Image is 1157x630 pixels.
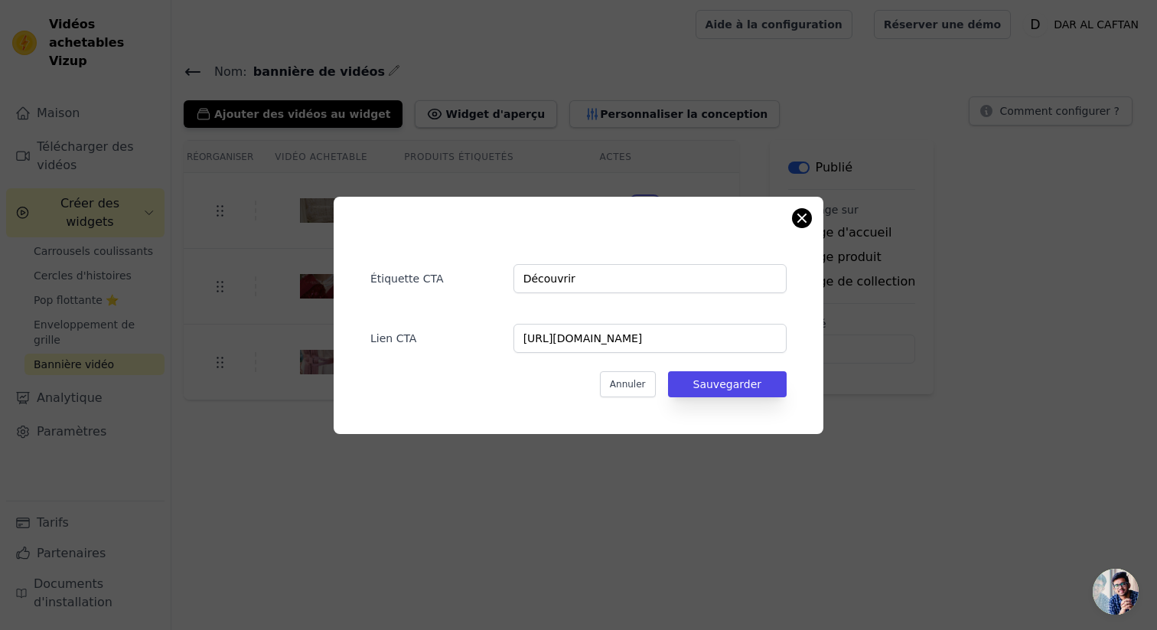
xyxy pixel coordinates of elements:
[693,378,761,390] font: Sauvegarder
[610,379,646,390] font: Annuler
[370,332,416,344] font: Lien CTA
[370,273,443,285] font: Étiquette CTA
[793,209,811,227] button: Fermer la fenêtre modale
[1093,569,1139,615] div: Ouvrir le chat
[513,324,787,353] input: https://exemple.com/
